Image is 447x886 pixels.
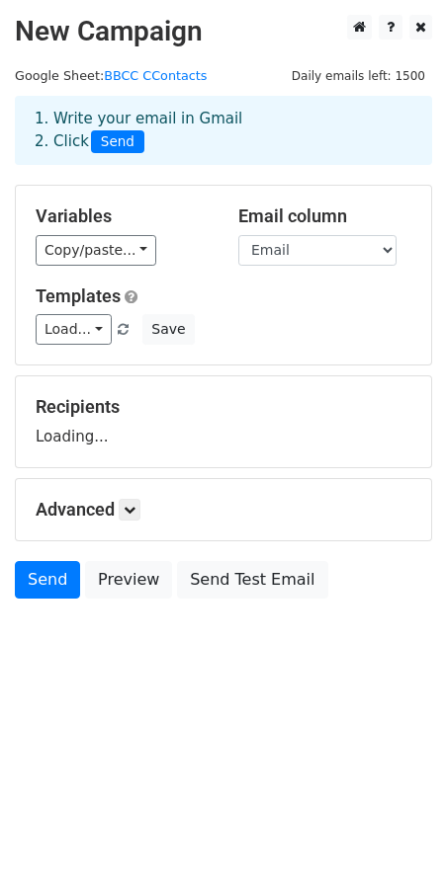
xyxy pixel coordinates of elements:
[177,561,327,599] a: Send Test Email
[285,68,432,83] a: Daily emails left: 1500
[36,396,411,447] div: Loading...
[15,15,432,48] h2: New Campaign
[36,396,411,418] h5: Recipients
[285,65,432,87] span: Daily emails left: 1500
[15,561,80,599] a: Send
[20,108,427,153] div: 1. Write your email in Gmail 2. Click
[238,205,411,227] h5: Email column
[36,314,112,345] a: Load...
[36,235,156,266] a: Copy/paste...
[91,130,144,154] span: Send
[85,561,172,599] a: Preview
[36,285,121,306] a: Templates
[142,314,194,345] button: Save
[104,68,207,83] a: BBCC CContacts
[15,68,207,83] small: Google Sheet:
[36,499,411,521] h5: Advanced
[36,205,209,227] h5: Variables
